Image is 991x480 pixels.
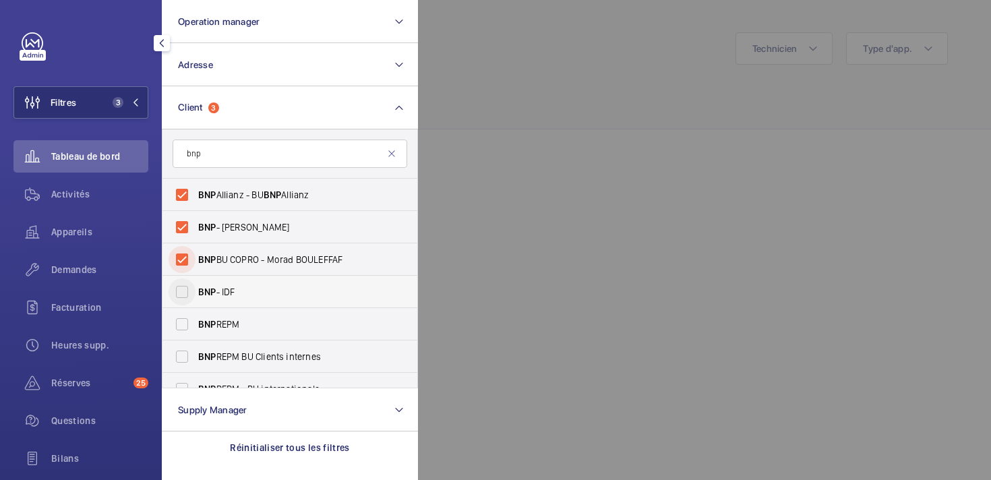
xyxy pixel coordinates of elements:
span: 25 [133,378,148,388]
span: Appareils [51,225,148,239]
span: Réserves [51,376,128,390]
span: Demandes [51,263,148,276]
button: Filtres3 [13,86,148,119]
span: Bilans [51,452,148,465]
span: Questions [51,414,148,427]
span: 3 [113,97,123,108]
span: Heures supp. [51,338,148,352]
span: Filtres [51,96,76,109]
span: Activités [51,187,148,201]
span: Facturation [51,301,148,314]
span: Tableau de bord [51,150,148,163]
